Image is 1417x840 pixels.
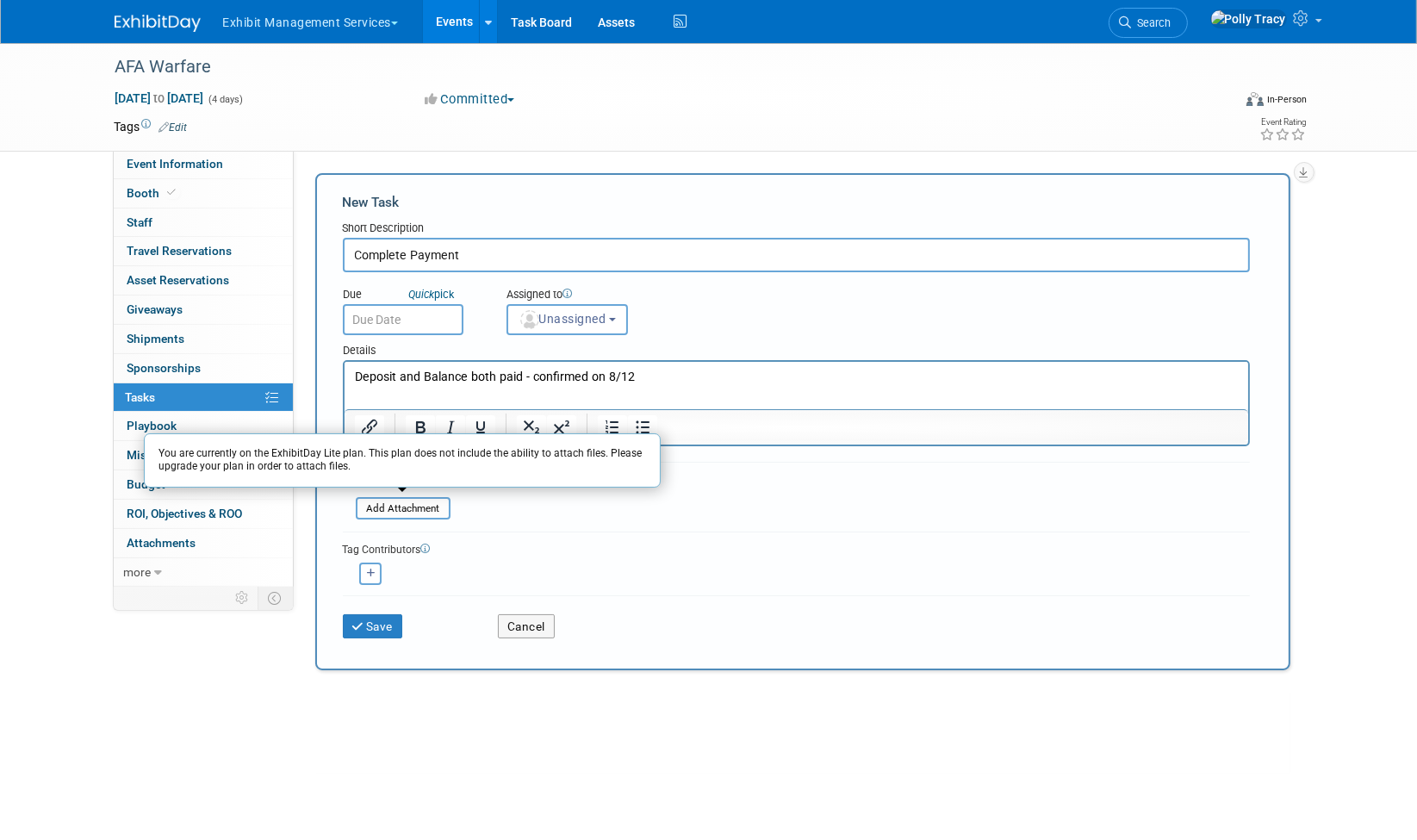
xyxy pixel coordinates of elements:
td: Tags [115,118,188,135]
button: Committed [419,90,521,109]
button: Bullet list [627,415,656,439]
span: Playbook [127,419,177,432]
span: [DATE] [DATE] [115,90,205,106]
span: Travel Reservations [127,244,233,258]
span: Budget [127,477,166,491]
span: Tasks [126,390,156,404]
img: Polly Tracy [1210,9,1287,28]
div: Tag Contributors [343,539,1250,557]
button: Subscript [516,415,545,439]
div: Due [343,287,481,304]
td: Personalize Event Tab Strip [228,587,258,609]
span: Giveaways [127,302,183,316]
a: Event Information [114,150,293,178]
iframe: Rich Text Area [345,362,1248,409]
span: (4 days) [208,94,244,105]
a: Attachments [114,529,293,557]
div: New Task [343,193,1250,212]
div: Details [343,335,1250,360]
input: Due Date [343,304,463,335]
span: Staff [127,215,153,229]
button: Unassigned [507,304,629,335]
button: Numbered list [597,415,626,439]
input: Name of task or a short description [343,238,1250,272]
a: Budget [114,470,293,499]
span: Shipments [127,332,185,345]
a: more [114,558,293,587]
a: Tasks [114,383,293,412]
button: Insert/edit link [355,415,384,439]
a: Shipments [114,325,293,353]
div: In-Person [1266,93,1307,106]
span: Sponsorships [127,361,202,375]
span: to [152,91,168,105]
div: AFA Warfare [109,52,1206,83]
a: Search [1109,8,1188,38]
button: Bold [405,415,434,439]
span: Unassigned [519,312,606,326]
span: Misc. Expenses & Credits [127,448,262,462]
div: Event Format [1130,90,1308,115]
a: Asset Reservations [114,266,293,295]
span: Attachments [127,536,196,550]
span: more [124,565,152,579]
i: Booth reservation complete [168,188,177,197]
div: You are currently on the ExhibitDay Lite plan. This plan does not include the ability to attach f... [144,433,661,488]
a: Staff [114,208,293,237]
a: Sponsorships [114,354,293,383]
a: Playbook [114,412,293,440]
button: Save [343,614,403,638]
button: Italic [435,415,464,439]
span: Search [1132,16,1172,29]
span: Event Information [127,157,224,171]
span: ROI, Objectives & ROO [127,507,243,520]
a: Quickpick [406,287,458,302]
div: Assigned to [507,287,714,304]
i: Quick [409,288,435,301]
img: Format-Inperson.png [1246,92,1264,106]
button: Superscript [546,415,575,439]
a: Giveaways [114,296,293,324]
a: Edit [159,121,188,134]
button: Underline [465,415,494,439]
span: Booth [127,186,180,200]
span: Asset Reservations [127,273,230,287]
div: Event Rating [1259,118,1306,127]
td: Toggle Event Tabs [258,587,293,609]
div: Short Description [343,221,1250,238]
button: Cancel [498,614,555,638]
a: ROI, Objectives & ROO [114,500,293,528]
a: Misc. Expenses & Credits [114,441,293,470]
a: Booth [114,179,293,208]
a: Travel Reservations [114,237,293,265]
img: ExhibitDay [115,15,201,32]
